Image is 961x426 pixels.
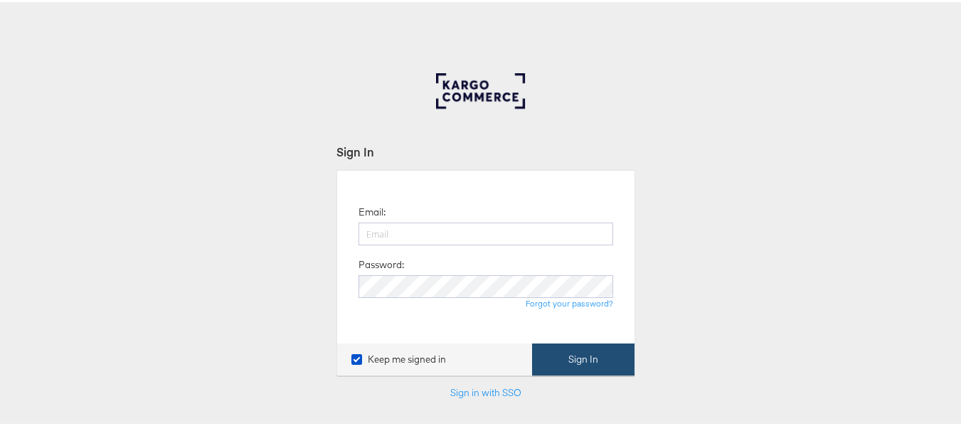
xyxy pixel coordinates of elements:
[351,351,446,364] label: Keep me signed in
[526,296,613,307] a: Forgot your password?
[450,384,521,397] a: Sign in with SSO
[532,341,635,373] button: Sign In
[359,203,386,217] label: Email:
[359,220,613,243] input: Email
[359,256,404,270] label: Password:
[336,142,635,158] div: Sign In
